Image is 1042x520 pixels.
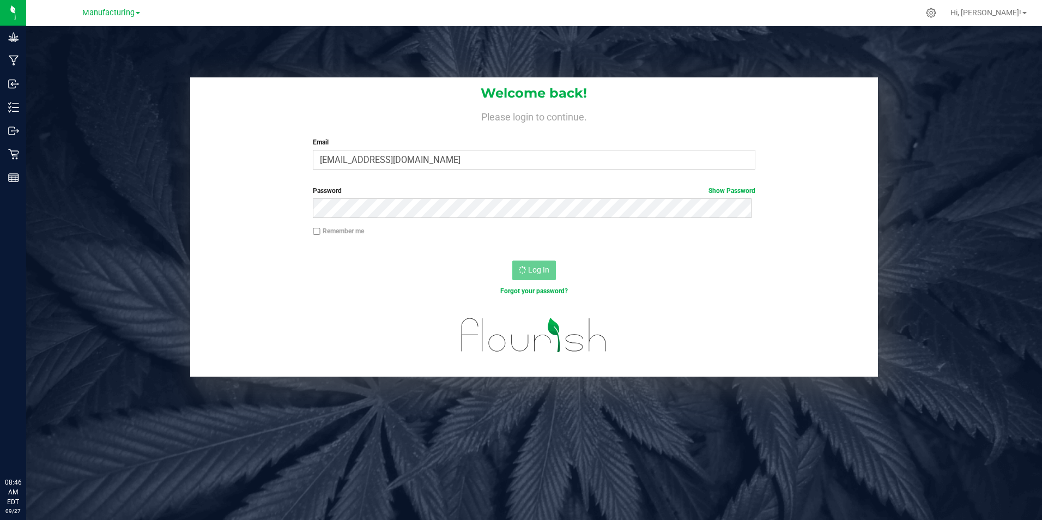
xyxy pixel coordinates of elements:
span: Password [313,187,342,195]
input: Remember me [313,228,320,235]
button: Log In [512,261,556,280]
inline-svg: Manufacturing [8,55,19,66]
div: Manage settings [924,8,938,18]
a: Forgot your password? [500,287,568,295]
img: flourish_logo.svg [448,307,620,363]
label: Remember me [313,226,364,236]
inline-svg: Inbound [8,78,19,89]
span: Manufacturing [82,8,135,17]
inline-svg: Grow [8,32,19,43]
inline-svg: Inventory [8,102,19,113]
a: Show Password [708,187,755,195]
h4: Please login to continue. [190,109,879,122]
span: Hi, [PERSON_NAME]! [950,8,1021,17]
inline-svg: Outbound [8,125,19,136]
inline-svg: Reports [8,172,19,183]
h1: Welcome back! [190,86,879,100]
label: Email [313,137,755,147]
inline-svg: Retail [8,149,19,160]
span: Log In [528,265,549,274]
p: 08:46 AM EDT [5,477,21,507]
p: 09/27 [5,507,21,515]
